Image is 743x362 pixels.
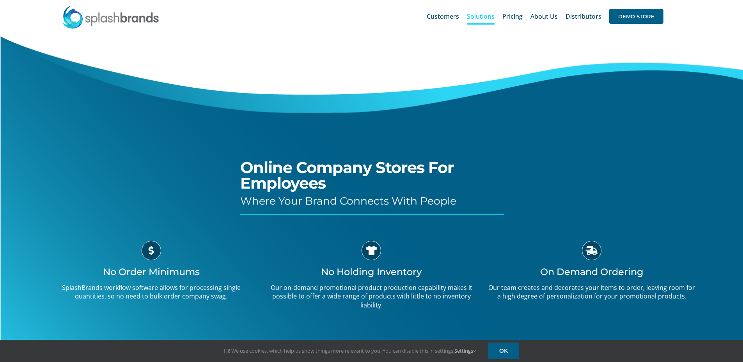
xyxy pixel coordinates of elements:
p: Our team creates and decorates your items to order, leaving room for a high degree of personaliza... [488,283,696,301]
span: Where Your Brand Connects With People [240,194,456,207]
img: SplashBrands.com Logo [62,5,160,29]
span: Hi! We use cookies, which help us show things more relevant to you. You can disable this in setti... [224,347,476,354]
span: About Us [530,13,558,19]
span: Distributors [566,13,601,19]
nav: Main Menu [427,4,663,29]
a: Pricing [502,4,523,29]
span: DEMO STORE [609,9,663,24]
span: Customers [427,13,459,19]
a: Settings [454,347,476,354]
h3: No Order Minimums [47,266,255,277]
a: OK [488,343,519,359]
a: Customers [427,4,459,29]
h3: No Holding Inventory [267,266,476,277]
p: Our on-demand promotional product production capability makes it possible to offer a wide range o... [267,283,476,309]
a: Distributors [566,4,601,29]
span: Solutions [467,13,495,19]
span: Pricing [502,13,523,19]
p: SplashBrands workflow software allows for processing single quantities, so no need to bulk order ... [47,283,255,301]
h3: On Demand Ordering [488,266,696,277]
span: Online Company Stores For Employees [240,158,454,192]
a: DEMO STORE [609,4,663,29]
